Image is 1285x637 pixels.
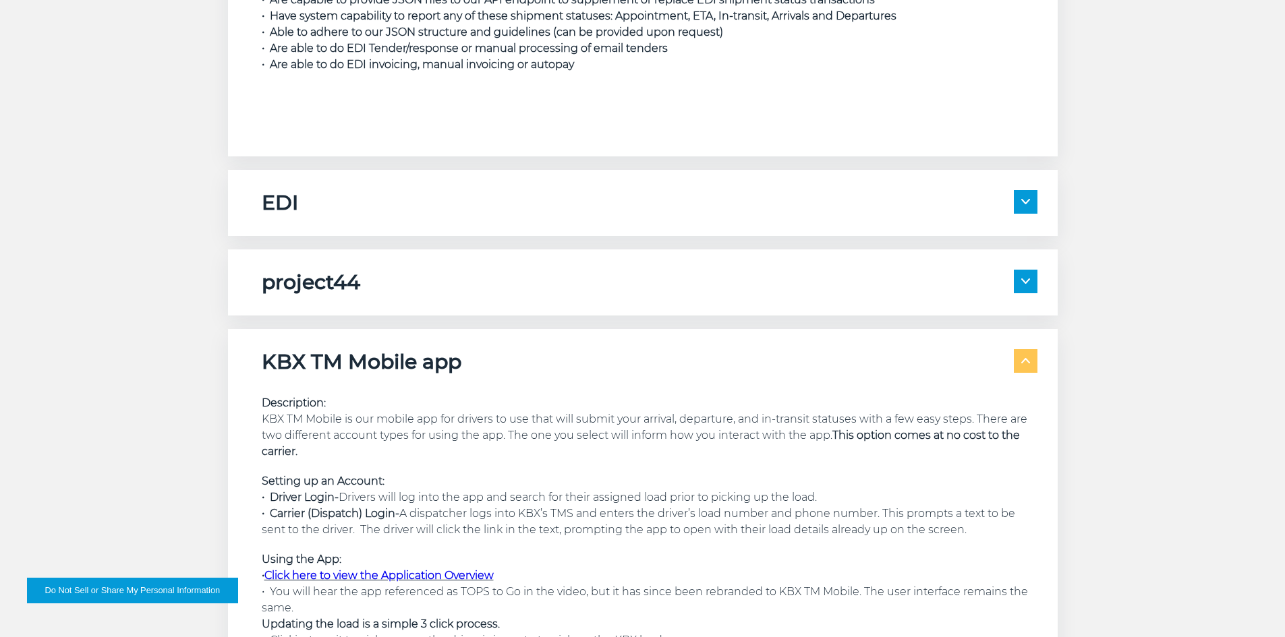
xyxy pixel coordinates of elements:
img: arrow [1021,358,1030,363]
button: Do Not Sell or Share My Personal Information [27,578,238,603]
img: arrow [1021,278,1030,284]
span: • Are able to do EDI invoicing, manual invoicing or autopay [262,58,574,71]
h5: KBX TM Mobile app [262,349,461,375]
strong: • [262,569,264,582]
a: Click here to view the Application Overview [264,569,494,582]
strong: Setting up an Account: [262,475,384,487]
p: Drivers will log into the app and search for their assigned load prior to picking up the load. A ... [262,473,1037,538]
strong: Using the App: [262,553,341,566]
span: • Able to adhere to our JSON structure and guidelines (can be provided upon request) [262,26,723,38]
strong: Description: [262,396,326,409]
strong: Updating the load is a simple 3 click process. [262,617,500,630]
span: • Have system capability to report any of these shipment statuses: Appointment, ETA, In-transit, ... [262,9,896,22]
iframe: Chat Widget [1218,572,1285,637]
strong: • Carrier (Dispatch) Login- [262,507,399,520]
p: KBX TM Mobile is our mobile app for drivers to use that will submit your arrival, departure, and ... [262,395,1037,460]
h5: project44 [262,270,360,295]
img: arrow [1021,199,1030,204]
h5: EDI [262,190,298,216]
strong: • Driver Login- [262,491,339,504]
span: • Are able to do EDI Tender/response or manual processing of email tenders [262,42,668,55]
